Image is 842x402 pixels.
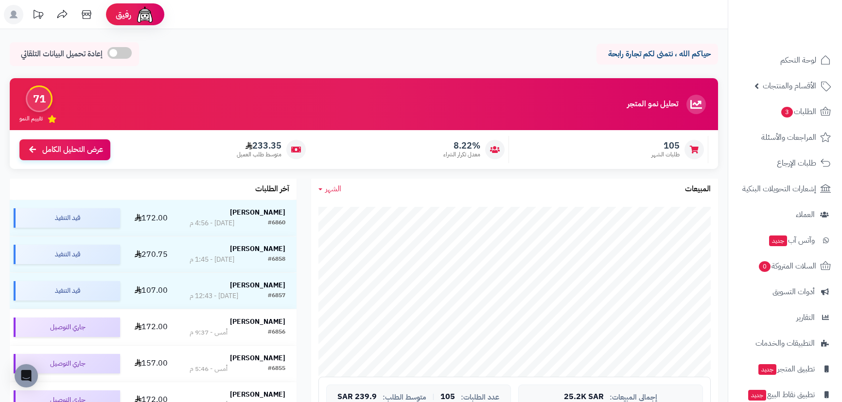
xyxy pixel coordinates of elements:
[734,254,836,278] a: السلات المتروكة0
[780,53,816,67] span: لوحة التحكم
[190,218,234,228] div: [DATE] - 4:56 م
[443,140,480,151] span: 8.22%
[796,208,815,221] span: العملاء
[651,151,680,159] span: طلبات الشهر
[564,393,604,402] span: 25.2K SAR
[772,285,815,299] span: أدوات التسويق
[734,151,836,175] a: طلبات الإرجاع
[761,131,816,144] span: المراجعات والأسئلة
[14,281,120,301] div: قيد التنفيذ
[190,364,228,374] div: أمس - 5:46 م
[237,140,281,151] span: 233.35
[190,291,238,301] div: [DATE] - 12:43 م
[135,5,155,24] img: ai-face.png
[610,393,657,402] span: إجمالي المبيعات:
[757,362,815,376] span: تطبيق المتجر
[268,255,285,265] div: #6858
[230,207,285,218] strong: [PERSON_NAME]
[758,259,816,273] span: السلات المتروكة
[734,49,836,72] a: لوحة التحكم
[230,389,285,400] strong: [PERSON_NAME]
[325,183,341,195] span: الشهر
[14,245,120,264] div: قيد التنفيذ
[758,364,776,375] span: جديد
[26,5,50,27] a: تحديثات المنصة
[627,100,678,109] h3: تحليل نمو المتجر
[734,357,836,381] a: تطبيق المتجرجديد
[759,261,771,272] span: 0
[734,177,836,201] a: إشعارات التحويلات البنكية
[124,273,178,309] td: 107.00
[21,49,103,60] span: إعادة تحميل البيانات التلقائي
[318,184,341,195] a: الشهر
[124,236,178,272] td: 270.75
[781,107,793,118] span: 3
[604,49,711,60] p: حياكم الله ، نتمنى لكم تجارة رابحة
[780,105,816,118] span: الطلبات
[14,354,120,373] div: جاري التوصيل
[747,388,815,402] span: تطبيق نقاط البيع
[685,185,711,194] h3: المبيعات
[337,393,377,402] span: 239.9 SAR
[237,151,281,159] span: متوسط طلب العميل
[15,364,38,387] div: Open Intercom Messenger
[190,255,234,265] div: [DATE] - 1:45 م
[748,390,766,401] span: جديد
[461,393,499,402] span: عدد الطلبات:
[230,353,285,363] strong: [PERSON_NAME]
[768,234,815,247] span: وآتس آب
[230,244,285,254] strong: [PERSON_NAME]
[440,393,455,402] span: 105
[443,151,480,159] span: معدل تكرار الشراء
[734,100,836,123] a: الطلبات3
[734,280,836,303] a: أدوات التسويق
[734,306,836,329] a: التقارير
[734,126,836,149] a: المراجعات والأسئلة
[190,328,228,337] div: أمس - 9:37 م
[777,156,816,170] span: طلبات الإرجاع
[268,364,285,374] div: #6855
[796,311,815,324] span: التقارير
[268,328,285,337] div: #6856
[651,140,680,151] span: 105
[230,280,285,290] strong: [PERSON_NAME]
[734,203,836,226] a: العملاء
[432,393,435,401] span: |
[769,235,787,246] span: جديد
[268,291,285,301] div: #6857
[742,182,816,196] span: إشعارات التحويلات البنكية
[19,115,43,123] span: تقييم النمو
[255,185,289,194] h3: آخر الطلبات
[755,336,815,350] span: التطبيقات والخدمات
[14,208,120,228] div: قيد التنفيذ
[116,9,131,20] span: رفيق
[230,317,285,327] strong: [PERSON_NAME]
[734,332,836,355] a: التطبيقات والخدمات
[776,22,833,43] img: logo-2.png
[42,144,103,155] span: عرض التحليل الكامل
[383,393,426,402] span: متوسط الطلب:
[14,318,120,337] div: جاري التوصيل
[19,139,110,160] a: عرض التحليل الكامل
[734,229,836,252] a: وآتس آبجديد
[124,346,178,382] td: 157.00
[268,218,285,228] div: #6860
[763,79,816,93] span: الأقسام والمنتجات
[124,200,178,236] td: 172.00
[124,309,178,345] td: 172.00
